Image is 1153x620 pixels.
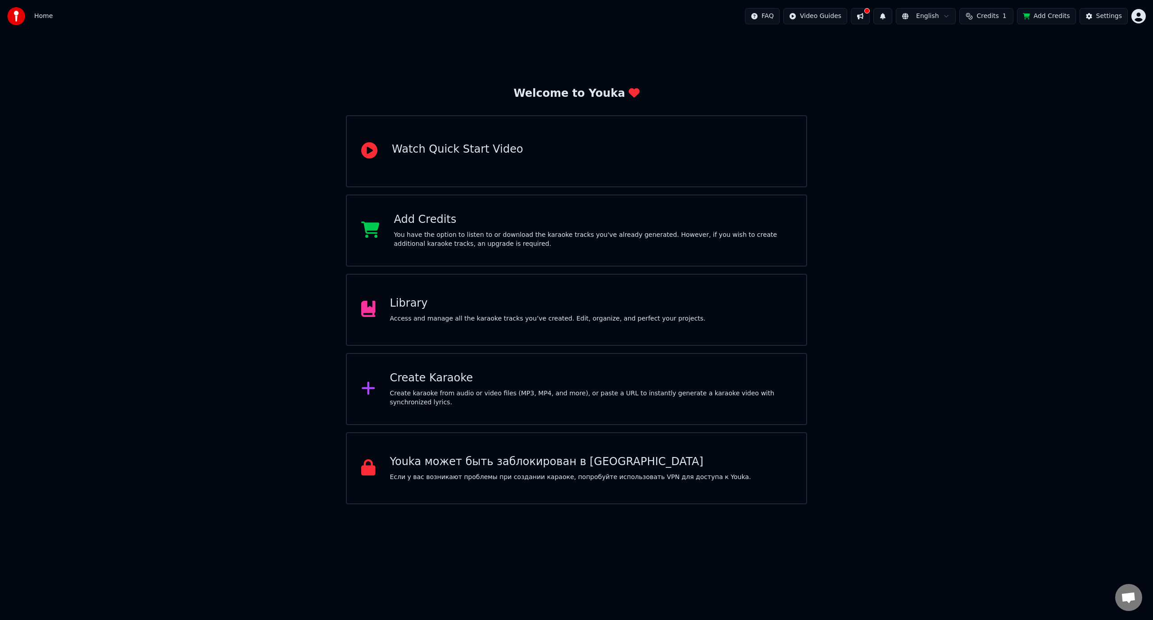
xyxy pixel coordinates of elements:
button: Credits1 [959,8,1013,24]
button: Settings [1080,8,1128,24]
p: Если у вас возникают проблемы при создании караоке, попробуйте использовать VPN для доступа к Youka. [390,473,751,482]
div: Create Karaoke [390,371,792,385]
span: Home [34,12,53,21]
div: Add Credits [394,213,792,227]
div: Youka может быть заблокирован в [GEOGRAPHIC_DATA] [390,455,751,469]
img: youka [7,7,25,25]
div: Welcome to Youka [513,86,640,101]
nav: breadcrumb [34,12,53,21]
div: Watch Quick Start Video [392,142,523,157]
button: Add Credits [1017,8,1076,24]
div: Create karaoke from audio or video files (MP3, MP4, and more), or paste a URL to instantly genera... [390,389,792,407]
div: You have the option to listen to or download the karaoke tracks you've already generated. However... [394,231,792,249]
button: Video Guides [783,8,847,24]
span: Credits [976,12,999,21]
div: Open chat [1115,584,1142,611]
div: Access and manage all the karaoke tracks you’ve created. Edit, organize, and perfect your projects. [390,314,706,323]
button: FAQ [745,8,780,24]
span: 1 [1003,12,1007,21]
div: Library [390,296,706,311]
div: Settings [1096,12,1122,21]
